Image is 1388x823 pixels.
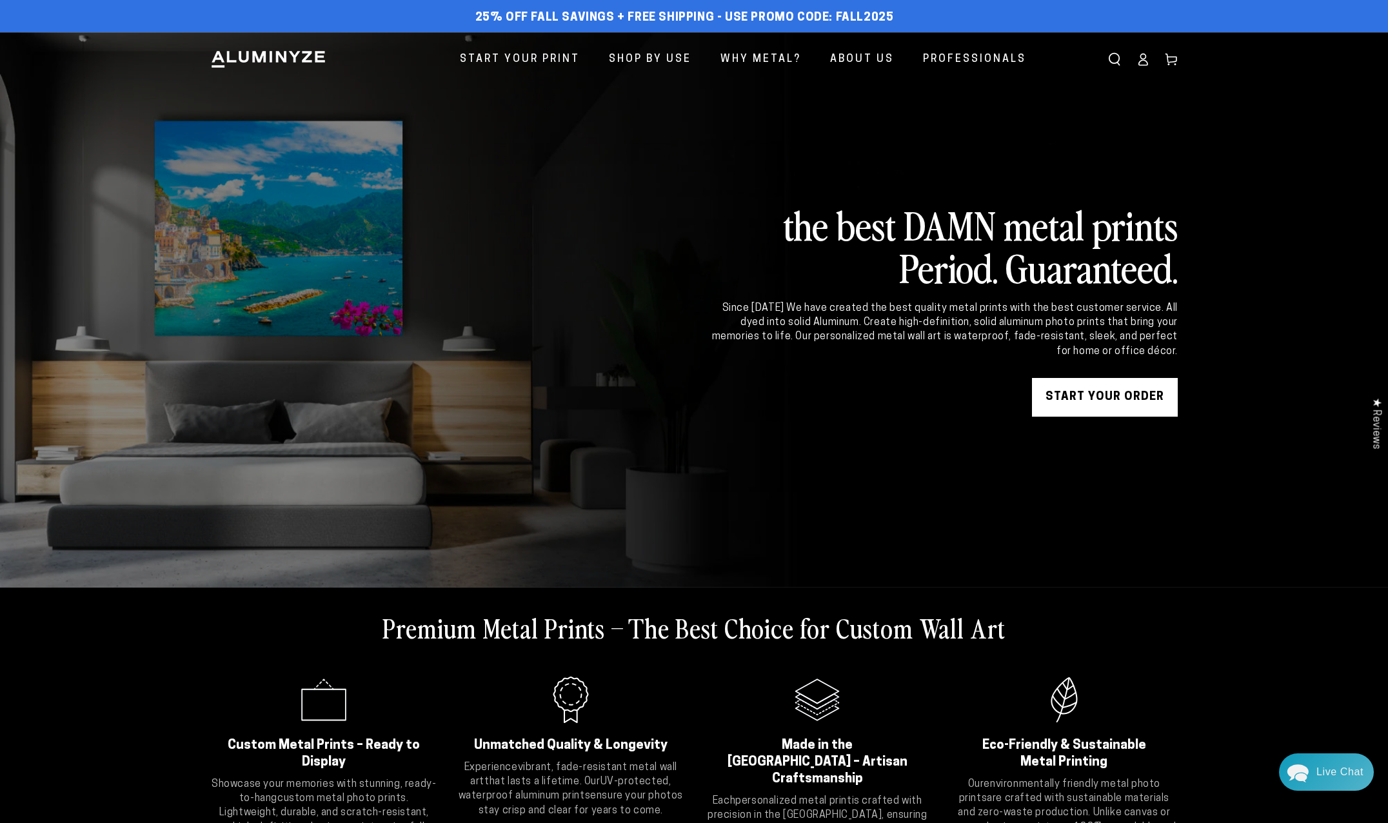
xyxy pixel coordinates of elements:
[609,50,691,69] span: Shop By Use
[457,760,685,818] p: Experience that lasts a lifetime. Our ensure your photos stay crisp and clear for years to come.
[913,43,1036,77] a: Professionals
[1363,388,1388,459] div: Click to open Judge.me floating reviews tab
[959,779,1160,804] strong: environmentally friendly metal photo prints
[923,50,1026,69] span: Professionals
[210,50,326,69] img: Aluminyze
[460,50,580,69] span: Start Your Print
[1316,753,1363,791] div: Contact Us Directly
[475,11,894,25] span: 25% off FALL Savings + Free Shipping - Use Promo Code: FALL2025
[1100,45,1129,74] summary: Search our site
[967,737,1162,771] h2: Eco-Friendly & Sustainable Metal Printing
[711,43,811,77] a: Why Metal?
[720,737,915,788] h2: Made in the [GEOGRAPHIC_DATA] – Artisan Craftsmanship
[709,301,1178,359] div: Since [DATE] We have created the best quality metal prints with the best customer service. All dy...
[473,737,669,754] h2: Unmatched Quality & Longevity
[709,203,1178,288] h2: the best DAMN metal prints Period. Guaranteed.
[820,43,904,77] a: About Us
[226,737,422,771] h2: Custom Metal Prints – Ready to Display
[735,796,851,806] strong: personalized metal print
[382,611,1006,644] h2: Premium Metal Prints – The Best Choice for Custom Wall Art
[470,762,677,787] strong: vibrant, fade-resistant metal wall art
[720,50,801,69] span: Why Metal?
[277,793,406,804] strong: custom metal photo prints
[599,43,701,77] a: Shop By Use
[450,43,590,77] a: Start Your Print
[1032,378,1178,417] a: START YOUR Order
[1279,753,1374,791] div: Chat widget toggle
[830,50,894,69] span: About Us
